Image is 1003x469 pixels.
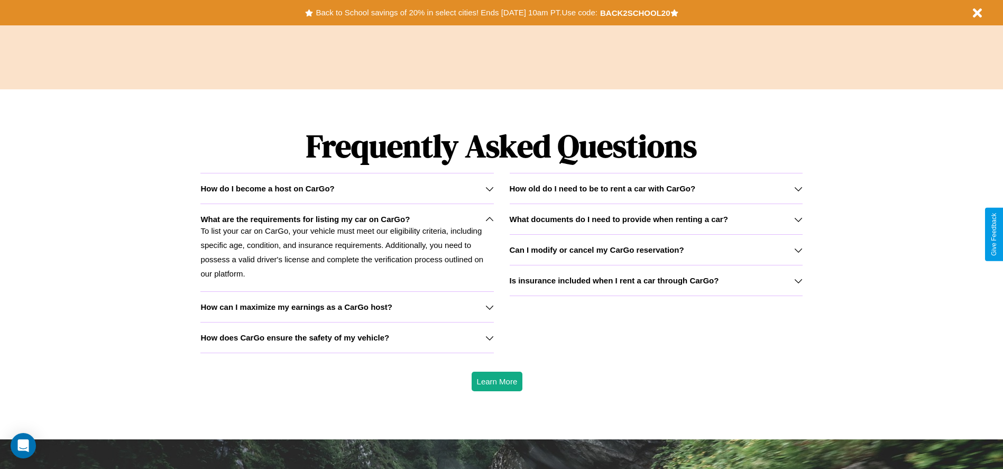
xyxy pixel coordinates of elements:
[313,5,600,20] button: Back to School savings of 20% in select cities! Ends [DATE] 10am PT.Use code:
[200,215,410,224] h3: What are the requirements for listing my car on CarGo?
[472,372,523,391] button: Learn More
[11,433,36,458] div: Open Intercom Messenger
[200,302,392,311] h3: How can I maximize my earnings as a CarGo host?
[510,215,728,224] h3: What documents do I need to provide when renting a car?
[200,333,389,342] h3: How does CarGo ensure the safety of my vehicle?
[510,184,696,193] h3: How old do I need to be to rent a car with CarGo?
[510,245,684,254] h3: Can I modify or cancel my CarGo reservation?
[200,224,493,281] p: To list your car on CarGo, your vehicle must meet our eligibility criteria, including specific ag...
[990,213,998,256] div: Give Feedback
[510,276,719,285] h3: Is insurance included when I rent a car through CarGo?
[600,8,670,17] b: BACK2SCHOOL20
[200,184,334,193] h3: How do I become a host on CarGo?
[200,119,802,173] h1: Frequently Asked Questions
